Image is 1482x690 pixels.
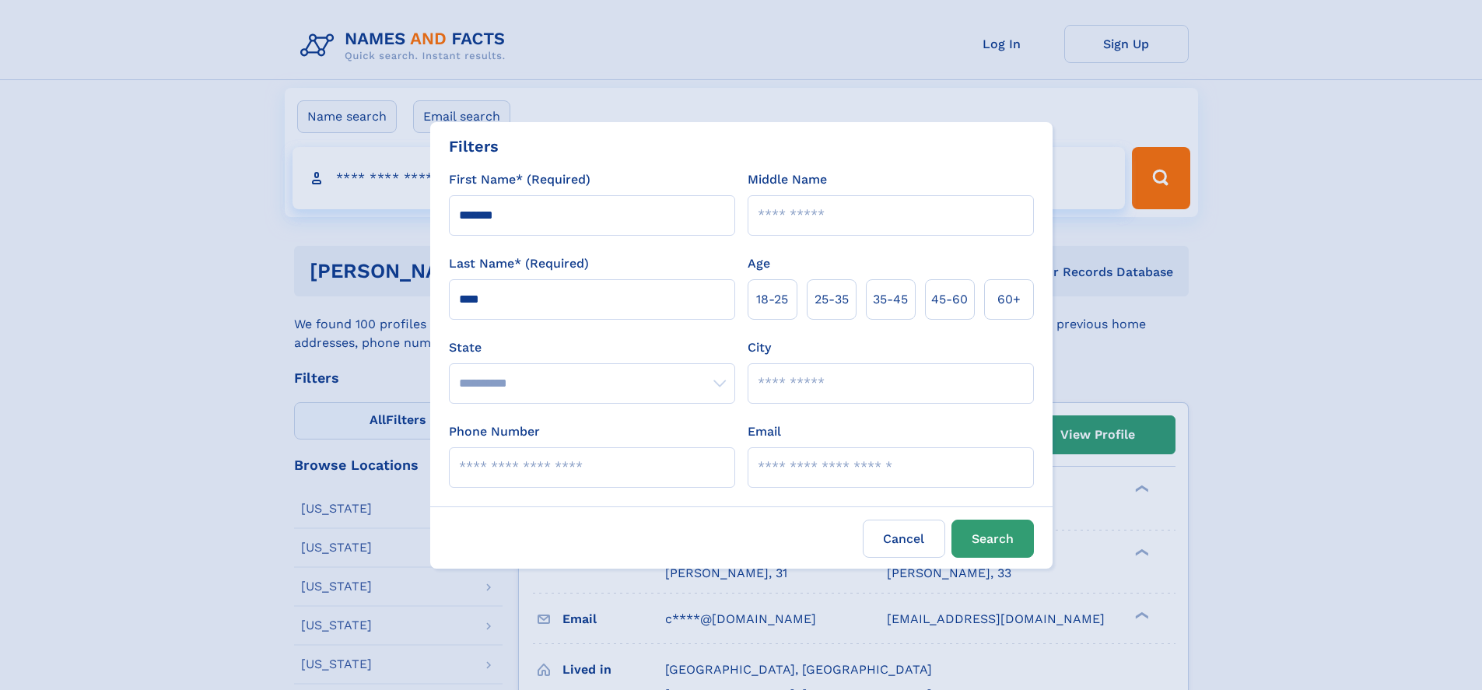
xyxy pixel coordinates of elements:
label: Cancel [863,520,945,558]
span: 25‑35 [815,290,849,309]
span: 18‑25 [756,290,788,309]
span: 45‑60 [931,290,968,309]
label: Middle Name [748,170,827,189]
button: Search [951,520,1034,558]
label: Age [748,254,770,273]
div: Filters [449,135,499,158]
label: Phone Number [449,422,540,441]
label: Last Name* (Required) [449,254,589,273]
label: Email [748,422,781,441]
span: 60+ [997,290,1021,309]
span: 35‑45 [873,290,908,309]
label: First Name* (Required) [449,170,590,189]
label: City [748,338,771,357]
label: State [449,338,735,357]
